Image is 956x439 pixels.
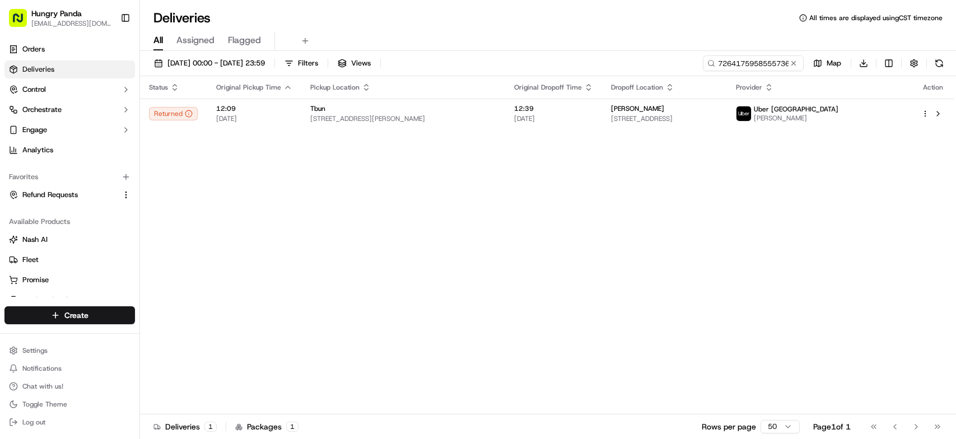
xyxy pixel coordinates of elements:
span: Chat with us! [22,382,63,391]
span: Log out [22,418,45,427]
span: Dropoff Location [611,83,663,92]
span: Fleet [22,255,39,265]
button: Notifications [4,361,135,376]
div: 1 [204,422,217,432]
span: Uber [GEOGRAPHIC_DATA] [754,105,838,114]
button: Chat with us! [4,379,135,394]
button: Promise [4,271,135,289]
button: Toggle Theme [4,396,135,412]
div: Page 1 of 1 [813,421,851,432]
span: Original Dropoff Time [514,83,582,92]
a: Orders [4,40,135,58]
span: Provider [736,83,762,92]
span: [PERSON_NAME] [754,114,838,123]
span: Views [351,58,371,68]
img: uber-new-logo.jpeg [736,106,751,121]
span: [DATE] [216,114,292,123]
button: Log out [4,414,135,430]
span: Status [149,83,168,92]
button: Product Catalog [4,291,135,309]
span: [STREET_ADDRESS][PERSON_NAME] [310,114,496,123]
button: Filters [279,55,323,71]
button: Map [808,55,846,71]
span: [STREET_ADDRESS] [611,114,718,123]
input: Type to search [703,55,804,71]
button: Refresh [931,55,947,71]
div: Available Products [4,213,135,231]
span: Toggle Theme [22,400,67,409]
span: Engage [22,125,47,135]
button: Create [4,306,135,324]
p: Rows per page [702,421,756,432]
span: Create [64,310,88,321]
a: Analytics [4,141,135,159]
div: Favorites [4,168,135,186]
span: Original Pickup Time [216,83,281,92]
span: Settings [22,346,48,355]
a: Deliveries [4,60,135,78]
span: All [153,34,163,47]
button: [EMAIL_ADDRESS][DOMAIN_NAME] [31,19,111,28]
button: Views [333,55,376,71]
span: 12:39 [514,104,593,113]
a: Promise [9,275,130,285]
div: Action [921,83,945,92]
button: Settings [4,343,135,358]
div: Packages [235,421,299,432]
button: Control [4,81,135,99]
span: [DATE] [514,114,593,123]
a: Nash AI [9,235,130,245]
a: Product Catalog [9,295,130,305]
span: Nash AI [22,235,48,245]
h1: Deliveries [153,9,211,27]
button: Hungry Panda[EMAIL_ADDRESS][DOMAIN_NAME] [4,4,116,31]
span: Assigned [176,34,214,47]
span: Promise [22,275,49,285]
span: Flagged [228,34,261,47]
span: All times are displayed using CST timezone [809,13,943,22]
span: Product Catalog [22,295,76,305]
button: Orchestrate [4,101,135,119]
button: Nash AI [4,231,135,249]
button: Fleet [4,251,135,269]
button: Refund Requests [4,186,135,204]
span: 12:09 [216,104,292,113]
span: [DATE] 00:00 - [DATE] 23:59 [167,58,265,68]
span: Control [22,85,46,95]
a: Refund Requests [9,190,117,200]
div: 1 [286,422,299,432]
span: Orchestrate [22,105,62,115]
span: Pickup Location [310,83,360,92]
span: Tbun [310,104,325,113]
span: Refund Requests [22,190,78,200]
div: Deliveries [153,421,217,432]
button: Hungry Panda [31,8,82,19]
button: Returned [149,107,198,120]
span: [PERSON_NAME] [611,104,664,113]
span: Analytics [22,145,53,155]
span: Map [827,58,841,68]
button: [DATE] 00:00 - [DATE] 23:59 [149,55,270,71]
span: Deliveries [22,64,54,74]
button: Engage [4,121,135,139]
span: Filters [298,58,318,68]
a: Fleet [9,255,130,265]
span: Notifications [22,364,62,373]
span: Orders [22,44,45,54]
